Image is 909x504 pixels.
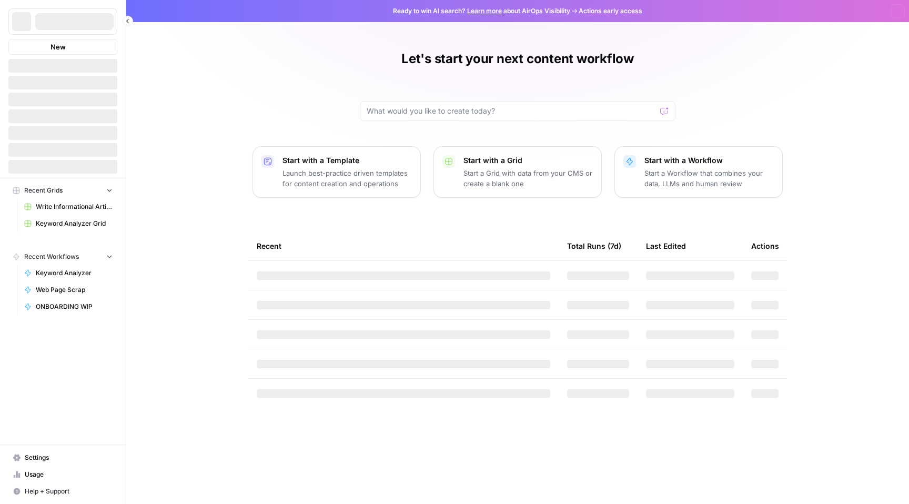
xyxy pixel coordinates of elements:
p: Launch best-practice driven templates for content creation and operations [282,168,412,189]
div: Recent [257,231,550,260]
span: Keyword Analyzer Grid [36,219,113,228]
button: Recent Workflows [8,249,117,265]
a: Keyword Analyzer [19,265,117,281]
div: Last Edited [646,231,686,260]
a: Settings [8,449,117,466]
span: Settings [25,453,113,462]
div: Actions [751,231,779,260]
a: Keyword Analyzer Grid [19,215,117,232]
a: Usage [8,466,117,483]
span: New [50,42,66,52]
button: New [8,39,117,55]
span: Web Page Scrap [36,285,113,295]
span: ONBOARDING WIP [36,302,113,311]
span: Actions early access [579,6,642,16]
p: Start with a Grid [463,155,593,166]
button: Start with a WorkflowStart a Workflow that combines your data, LLMs and human review [614,146,783,198]
p: Start a Workflow that combines your data, LLMs and human review [644,168,774,189]
a: ONBOARDING WIP [19,298,117,315]
span: Keyword Analyzer [36,268,113,278]
span: Ready to win AI search? about AirOps Visibility [393,6,570,16]
span: Usage [25,470,113,479]
span: Write Informational Article [36,202,113,211]
p: Start a Grid with data from your CMS or create a blank one [463,168,593,189]
a: Learn more [467,7,502,15]
button: Start with a TemplateLaunch best-practice driven templates for content creation and operations [252,146,421,198]
span: Recent Workflows [24,252,79,261]
button: Start with a GridStart a Grid with data from your CMS or create a blank one [433,146,602,198]
p: Start with a Template [282,155,412,166]
span: Help + Support [25,487,113,496]
a: Write Informational Article [19,198,117,215]
a: Web Page Scrap [19,281,117,298]
h1: Let's start your next content workflow [401,51,634,67]
div: Total Runs (7d) [567,231,621,260]
input: What would you like to create today? [367,106,656,116]
button: Recent Grids [8,183,117,198]
button: Help + Support [8,483,117,500]
span: Recent Grids [24,186,63,195]
p: Start with a Workflow [644,155,774,166]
